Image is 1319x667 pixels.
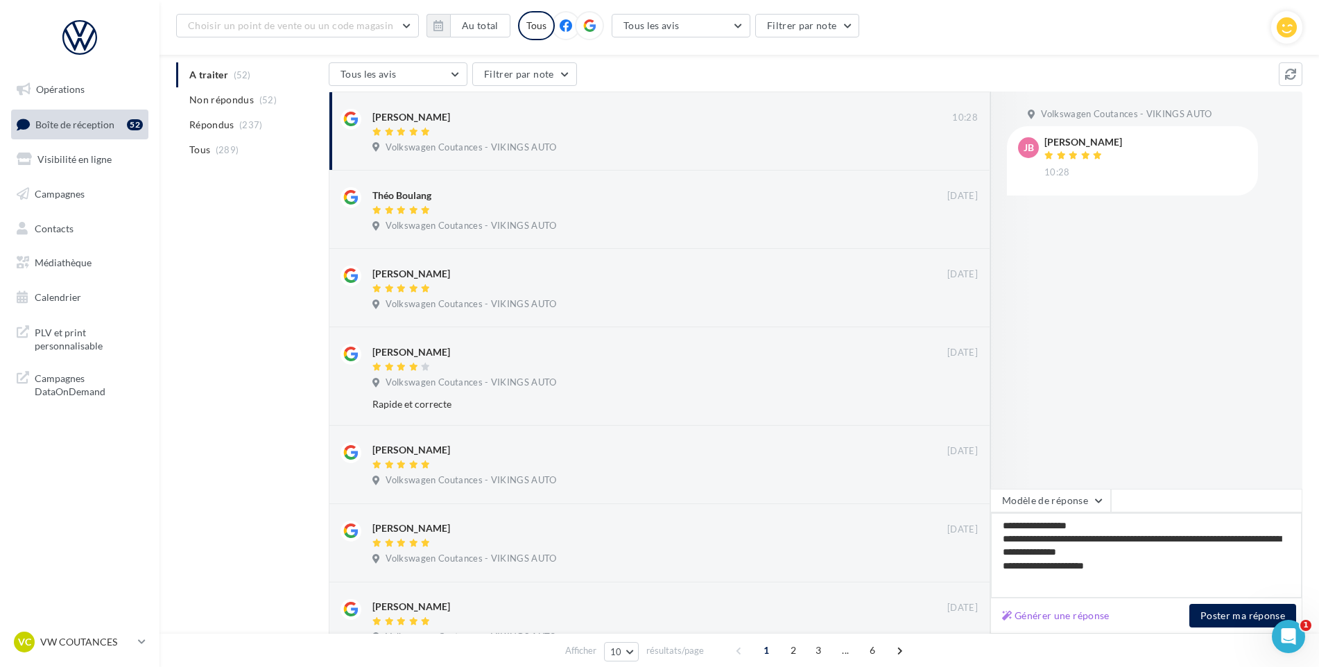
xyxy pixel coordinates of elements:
span: Afficher [565,644,596,657]
span: Volkswagen Coutances - VIKINGS AUTO [386,474,556,487]
span: Volkswagen Coutances - VIKINGS AUTO [386,376,556,389]
a: Médiathèque [8,248,151,277]
span: [DATE] [947,347,978,359]
span: Campagnes [35,188,85,200]
span: [DATE] [947,190,978,202]
span: 6 [861,639,883,661]
button: Au total [426,14,510,37]
span: Calendrier [35,291,81,303]
span: 10 [610,646,622,657]
a: Opérations [8,75,151,104]
span: Volkswagen Coutances - VIKINGS AUTO [386,631,556,643]
a: VC VW COUTANCES [11,629,148,655]
span: ... [834,639,856,661]
span: Non répondus [189,93,254,107]
span: VC [18,635,31,649]
span: Volkswagen Coutances - VIKINGS AUTO [386,298,556,311]
span: 3 [807,639,829,661]
button: Tous les avis [612,14,750,37]
button: Ignorer [933,630,979,649]
button: Poster ma réponse [1189,604,1296,627]
div: Rapide et correcte [372,397,888,411]
p: VW COUTANCES [40,635,132,649]
span: Volkswagen Coutances - VIKINGS AUTO [386,220,556,232]
div: [PERSON_NAME] [372,267,450,281]
span: Choisir un point de vente ou un code magasin [188,19,393,31]
button: Générer une réponse [997,607,1115,624]
span: 10:28 [952,112,978,124]
span: Boîte de réception [35,118,114,130]
div: Tous [518,11,555,40]
button: Modèle de réponse [990,489,1111,512]
span: [DATE] [947,523,978,536]
button: Tous les avis [329,62,467,86]
span: Visibilité en ligne [37,153,112,165]
span: (237) [239,119,263,130]
span: Tous [189,143,210,157]
span: PLV et print personnalisable [35,323,143,353]
iframe: Intercom live chat [1272,620,1305,653]
span: résultats/page [646,644,704,657]
a: Campagnes [8,180,151,209]
a: Calendrier [8,283,151,312]
span: [DATE] [947,268,978,281]
span: [DATE] [947,602,978,614]
div: [PERSON_NAME] [372,345,450,359]
a: Boîte de réception52 [8,110,151,139]
span: [DATE] [947,445,978,458]
button: Choisir un point de vente ou un code magasin [176,14,419,37]
a: Visibilité en ligne [8,145,151,174]
a: Contacts [8,214,151,243]
span: Volkswagen Coutances - VIKINGS AUTO [1041,108,1212,121]
div: [PERSON_NAME] [372,600,450,614]
span: 2 [782,639,804,661]
span: Campagnes DataOnDemand [35,369,143,399]
span: Médiathèque [35,257,92,268]
button: Au total [450,14,510,37]
span: (52) [259,94,277,105]
button: Filtrer par note [755,14,860,37]
div: [PERSON_NAME] [372,443,450,457]
span: 10:28 [1044,166,1070,179]
span: (289) [216,144,239,155]
div: 52 [127,119,143,130]
a: PLV et print personnalisable [8,318,151,358]
button: Ignorer [932,395,978,414]
div: [PERSON_NAME] [372,521,450,535]
div: [PERSON_NAME] [1044,137,1122,147]
button: Ignorer [933,139,979,159]
span: Répondus [189,118,234,132]
a: Campagnes DataOnDemand [8,363,151,404]
span: Tous les avis [340,68,397,80]
button: Ignorer [933,551,979,571]
span: Volkswagen Coutances - VIKINGS AUTO [386,141,556,154]
span: 1 [1300,620,1311,631]
div: [PERSON_NAME] [372,110,450,124]
span: Contacts [35,222,74,234]
span: 1 [755,639,777,661]
button: Ignorer [933,218,979,237]
button: 10 [604,642,639,661]
div: Théo Boulang [372,189,431,202]
span: Volkswagen Coutances - VIKINGS AUTO [386,553,556,565]
button: Filtrer par note [472,62,577,86]
button: Ignorer [933,296,979,315]
span: JB [1024,141,1034,155]
span: Tous les avis [623,19,680,31]
button: Ignorer [933,473,979,492]
span: Opérations [36,83,85,95]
